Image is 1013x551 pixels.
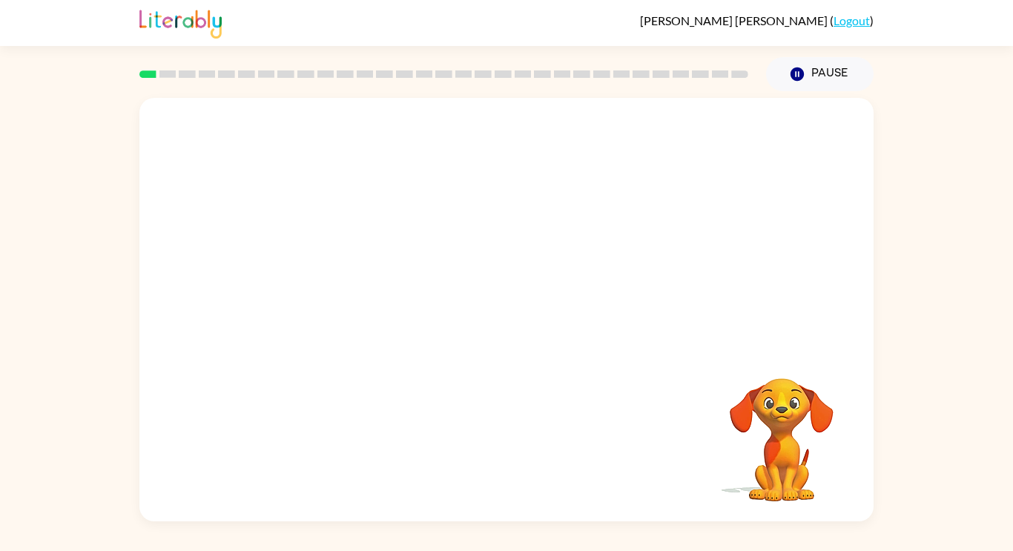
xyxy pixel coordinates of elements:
div: ( ) [640,13,874,27]
button: Pause [766,57,874,91]
a: Logout [834,13,870,27]
img: Literably [139,6,222,39]
video: Your browser must support playing .mp4 files to use Literably. Please try using another browser. [707,355,856,504]
span: [PERSON_NAME] [PERSON_NAME] [640,13,830,27]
